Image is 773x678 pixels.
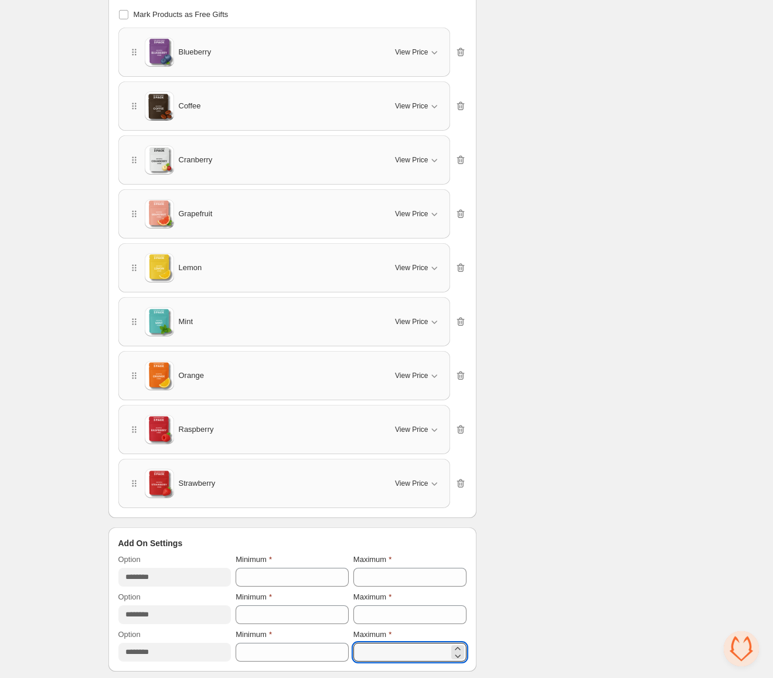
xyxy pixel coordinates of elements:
span: Strawberry [179,478,216,489]
span: View Price [395,47,428,57]
button: View Price [388,97,447,115]
span: View Price [395,155,428,165]
button: View Price [388,474,447,493]
button: View Price [388,205,447,223]
label: Option [118,554,141,565]
span: View Price [395,263,428,272]
label: Minimum [236,591,272,603]
div: Open chat [724,631,759,666]
span: Add On Settings [118,537,183,549]
button: View Price [388,420,447,439]
span: Coffee [179,100,201,112]
img: Raspberry [145,415,174,444]
label: Option [118,591,141,603]
img: Grapefruit [145,199,174,229]
img: Lemon [145,253,174,282]
span: Grapefruit [179,208,213,220]
button: View Price [388,151,447,169]
button: View Price [388,258,447,277]
img: Blueberry [145,38,174,67]
label: Minimum [236,629,272,640]
span: Orange [179,370,204,381]
button: View Price [388,43,447,62]
span: View Price [395,479,428,488]
label: Maximum [353,591,391,603]
span: View Price [395,101,428,111]
img: Orange [145,361,174,390]
label: Minimum [236,554,272,565]
span: View Price [395,317,428,326]
span: Mark Products as Free Gifts [134,10,229,19]
span: View Price [395,371,428,380]
img: Coffee [145,91,174,121]
span: Cranberry [179,154,213,166]
span: Mint [179,316,193,328]
label: Maximum [353,629,391,640]
span: Raspberry [179,424,214,435]
img: Mint [145,307,174,336]
label: Option [118,629,141,640]
span: Lemon [179,262,202,274]
span: View Price [395,209,428,219]
span: Blueberry [179,46,212,58]
img: Strawberry [145,469,174,498]
button: View Price [388,312,447,331]
button: View Price [388,366,447,385]
span: View Price [395,425,428,434]
label: Maximum [353,554,391,565]
img: Cranberry [145,145,174,175]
